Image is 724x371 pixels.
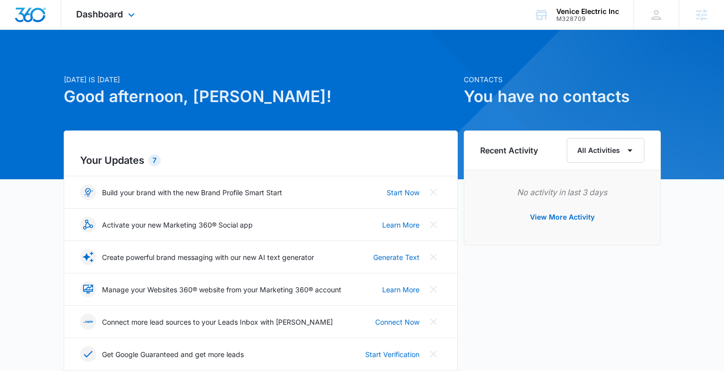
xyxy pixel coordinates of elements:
[425,184,441,200] button: Close
[425,281,441,297] button: Close
[102,252,314,262] p: Create powerful brand messaging with our new AI text generator
[80,153,441,168] h2: Your Updates
[148,154,161,166] div: 7
[520,205,605,229] button: View More Activity
[102,349,244,360] p: Get Google Guaranteed and get more leads
[64,85,458,109] h1: Good afternoon, [PERSON_NAME]!
[387,187,419,198] a: Start Now
[382,220,419,230] a: Learn More
[76,9,123,19] span: Dashboard
[425,314,441,330] button: Close
[464,85,661,109] h1: You have no contacts
[102,317,333,327] p: Connect more lead sources to your Leads Inbox with [PERSON_NAME]
[365,349,419,360] a: Start Verification
[480,144,538,156] h6: Recent Activity
[102,220,253,230] p: Activate your new Marketing 360® Social app
[425,249,441,265] button: Close
[382,284,419,295] a: Learn More
[480,186,644,198] p: No activity in last 3 days
[375,317,419,327] a: Connect Now
[464,74,661,85] p: Contacts
[425,217,441,233] button: Close
[373,252,419,262] a: Generate Text
[567,138,644,163] button: All Activities
[556,15,619,22] div: account id
[425,346,441,362] button: Close
[64,74,458,85] p: [DATE] is [DATE]
[102,187,282,198] p: Build your brand with the new Brand Profile Smart Start
[556,7,619,15] div: account name
[102,284,341,295] p: Manage your Websites 360® website from your Marketing 360® account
